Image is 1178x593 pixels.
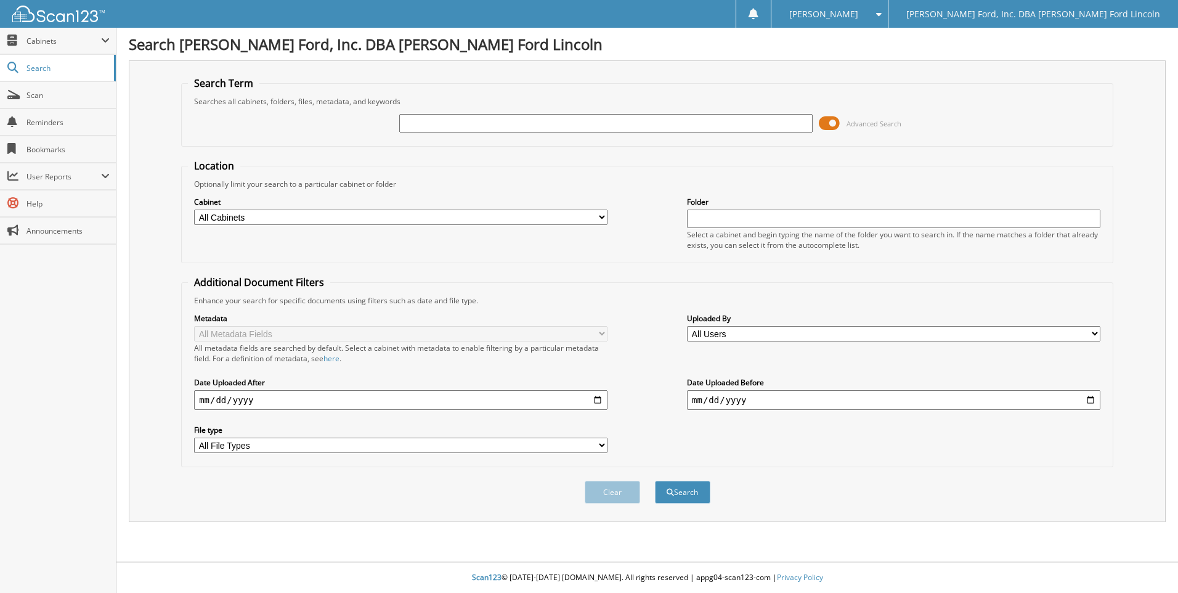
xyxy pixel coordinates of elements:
[906,10,1160,18] span: [PERSON_NAME] Ford, Inc. DBA [PERSON_NAME] Ford Lincoln
[194,197,607,207] label: Cabinet
[26,63,108,73] span: Search
[12,6,105,22] img: scan123-logo-white.svg
[26,226,110,236] span: Announcements
[129,34,1166,54] h1: Search [PERSON_NAME] Ford, Inc. DBA [PERSON_NAME] Ford Lincoln
[188,76,259,90] legend: Search Term
[323,353,339,364] a: here
[655,481,710,504] button: Search
[847,119,901,128] span: Advanced Search
[687,197,1100,207] label: Folder
[194,425,607,435] label: File type
[26,117,110,128] span: Reminders
[194,313,607,324] label: Metadata
[188,96,1107,107] div: Searches all cabinets, folders, files, metadata, and keywords
[687,390,1100,410] input: end
[188,159,240,173] legend: Location
[585,481,640,504] button: Clear
[188,276,330,289] legend: Additional Document Filters
[26,36,101,46] span: Cabinets
[194,343,607,364] div: All metadata fields are searched by default. Select a cabinet with metadata to enable filtering b...
[188,179,1107,189] div: Optionally limit your search to a particular cabinet or folder
[26,171,101,182] span: User Reports
[188,295,1107,306] div: Enhance your search for specific documents using filters such as date and file type.
[789,10,858,18] span: [PERSON_NAME]
[26,198,110,209] span: Help
[26,144,110,155] span: Bookmarks
[1116,534,1178,593] iframe: Chat Widget
[26,90,110,100] span: Scan
[194,390,607,410] input: start
[687,313,1100,324] label: Uploaded By
[777,572,823,583] a: Privacy Policy
[687,377,1100,388] label: Date Uploaded Before
[116,563,1178,593] div: © [DATE]-[DATE] [DOMAIN_NAME]. All rights reserved | appg04-scan123-com |
[194,377,607,388] label: Date Uploaded After
[472,572,502,583] span: Scan123
[687,229,1100,250] div: Select a cabinet and begin typing the name of the folder you want to search in. If the name match...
